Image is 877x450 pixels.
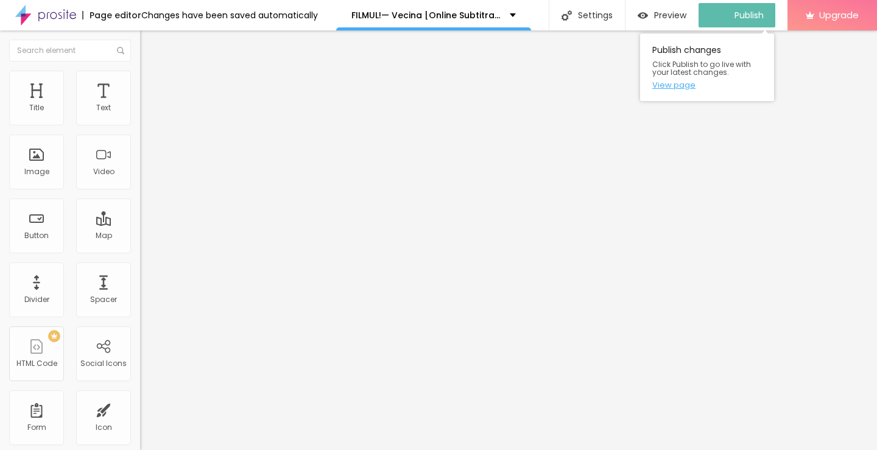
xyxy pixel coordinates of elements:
[24,231,49,240] div: Button
[141,11,318,19] div: Changes have been saved automatically
[80,359,127,368] div: Social Icons
[562,10,572,21] img: Icone
[117,47,124,54] img: Icone
[638,10,648,21] img: view-1.svg
[96,231,112,240] div: Map
[90,295,117,304] div: Spacer
[96,423,112,432] div: Icon
[16,359,57,368] div: HTML Code
[652,60,762,76] span: Click Publish to go live with your latest changes.
[9,40,131,62] input: Search element
[654,10,686,20] span: Preview
[82,11,141,19] div: Page editor
[734,10,764,20] span: Publish
[640,33,774,101] div: Publish changes
[96,104,111,112] div: Text
[27,423,46,432] div: Form
[625,3,699,27] button: Preview
[699,3,775,27] button: Publish
[140,30,877,450] iframe: Editor
[652,81,762,89] a: View page
[24,295,49,304] div: Divider
[819,10,859,20] span: Upgrade
[351,11,501,19] p: FILMUL!— Vecina [Online Subtitrat Română HD]
[29,104,44,112] div: Title
[93,167,114,176] div: Video
[24,167,49,176] div: Image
